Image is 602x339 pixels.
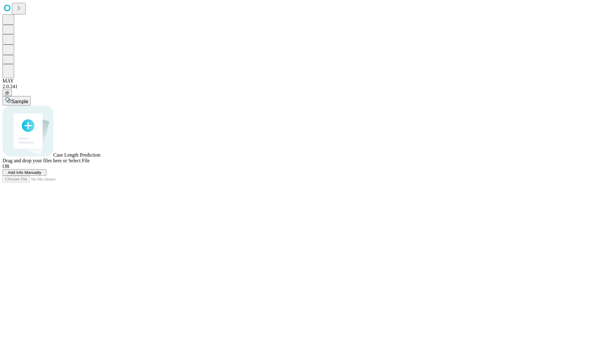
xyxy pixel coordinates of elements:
div: 2.0.241 [3,84,599,89]
span: OR [3,164,9,169]
span: Add Info Manually [8,170,41,175]
span: Sample [11,99,28,104]
button: Add Info Manually [3,169,46,176]
button: @ [3,89,12,96]
span: Case Length Prediction [53,152,100,158]
div: MAY [3,78,599,84]
button: Sample [3,96,31,105]
span: Select File [68,158,90,163]
span: @ [5,90,9,95]
span: Drag and drop your files here or [3,158,67,163]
